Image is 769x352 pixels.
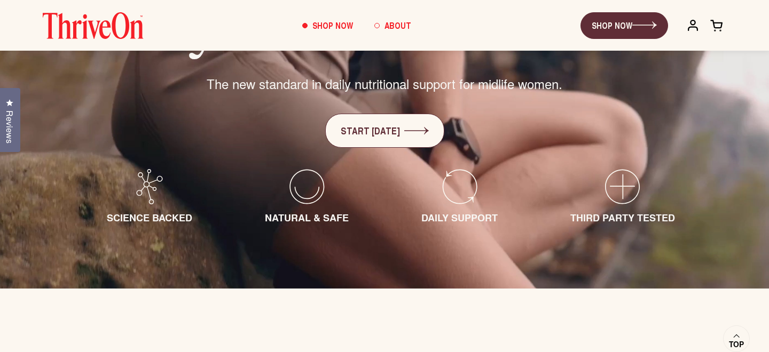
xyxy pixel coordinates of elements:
[580,12,668,39] a: SHOP NOW
[421,211,498,225] span: DAILY SUPPORT
[292,11,364,40] a: Shop Now
[3,110,17,143] span: Reviews
[364,11,422,40] a: About
[384,19,411,31] span: About
[107,211,192,225] span: SCIENCE BACKED
[729,340,744,349] span: Top
[570,211,675,225] span: THIRD PARTY TESTED
[265,211,349,225] span: NATURAL & SAFE
[312,19,353,31] span: Shop Now
[207,75,562,93] span: The new standard in daily nutritional support for midlife women.
[325,114,444,148] a: START [DATE]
